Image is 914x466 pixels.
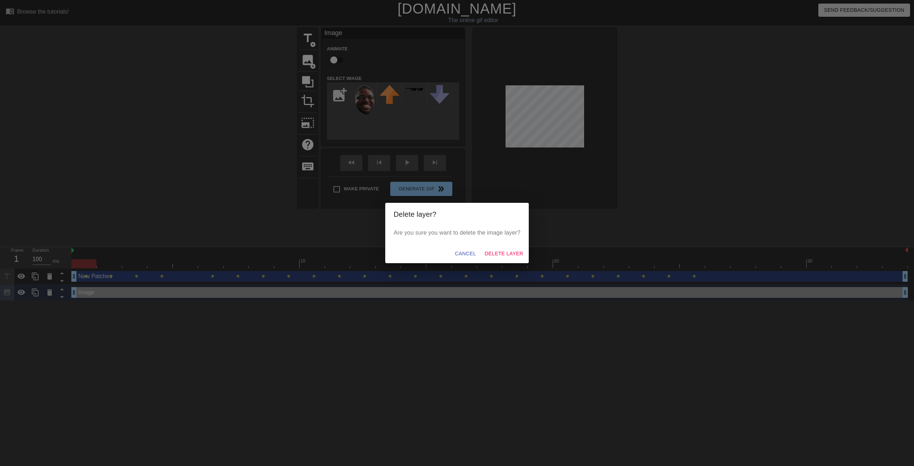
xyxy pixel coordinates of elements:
span: Cancel [455,249,476,258]
span: Delete Layer [484,249,523,258]
h2: Delete layer? [394,209,521,220]
button: Cancel [452,247,479,260]
button: Delete Layer [482,247,526,260]
p: Are you sure you want to delete the image layer? [394,229,521,237]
